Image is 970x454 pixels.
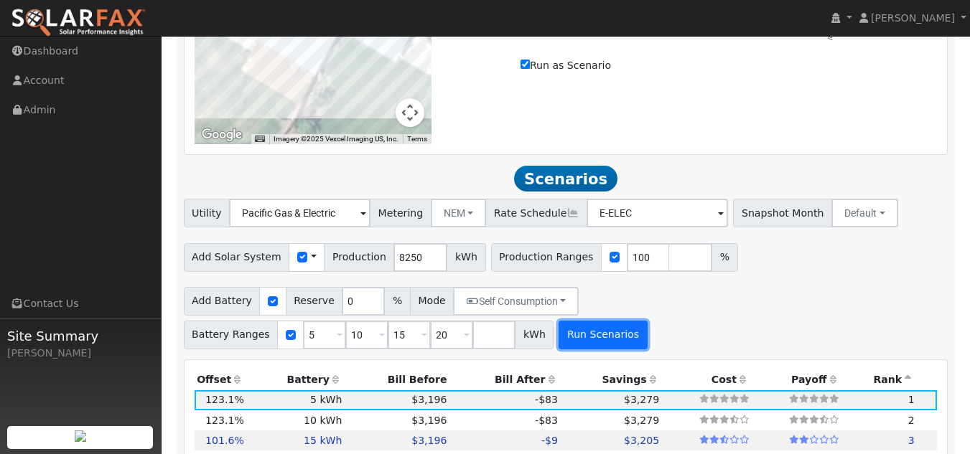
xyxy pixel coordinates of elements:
[535,415,558,426] span: -$83
[908,435,915,446] span: 3
[184,199,230,227] span: Utility
[75,430,86,442] img: retrieve
[733,199,832,227] span: Snapshot Month
[184,321,279,349] span: Battery Ranges
[195,370,247,390] th: Offset
[246,370,345,390] th: Battery
[514,166,617,191] span: Scenarios
[255,134,265,144] button: Keyboard shortcuts
[712,374,737,385] span: Cost
[410,287,454,316] span: Mode
[908,415,915,426] span: 2
[205,415,244,426] span: 123.1%
[791,374,826,385] span: Payoff
[370,199,432,227] span: Metering
[184,243,290,272] span: Add Solar System
[587,199,728,227] input: Select a Rate Schedule
[449,370,561,390] th: Bill After
[246,390,345,410] td: 5 kWh
[411,415,447,426] span: $3,196
[624,435,659,446] span: $3,205
[873,374,902,385] span: Rank
[624,415,659,426] span: $3,279
[453,287,579,316] button: Self Consumption
[286,287,343,316] span: Reserve
[184,287,261,316] span: Add Battery
[521,60,530,69] input: Run as Scenario
[411,394,447,405] span: $3,196
[198,126,246,144] a: Open this area in Google Maps (opens a new window)
[908,394,915,405] span: 1
[491,243,602,272] span: Production Ranges
[515,321,554,349] span: kWh
[396,98,424,127] button: Map camera controls
[324,243,394,272] span: Production
[521,58,611,73] label: Run as Scenario
[624,394,659,405] span: $3,279
[431,199,487,227] button: NEM
[205,435,244,446] span: 101.6%
[274,135,398,143] span: Imagery ©2025 Vexcel Imaging US, Inc.
[7,346,154,361] div: [PERSON_NAME]
[407,135,427,143] a: Terms (opens in new tab)
[246,430,345,450] td: 15 kWh
[541,435,558,446] span: -$9
[345,370,449,390] th: Bill Before
[246,410,345,430] td: 10 kWh
[602,374,646,385] span: Savings
[447,243,485,272] span: kWh
[11,8,146,38] img: SolarFax
[7,326,154,346] span: Site Summary
[205,394,244,405] span: 123.1%
[712,243,737,272] span: %
[384,287,410,316] span: %
[871,12,955,24] span: [PERSON_NAME]
[831,199,898,227] button: Default
[198,126,246,144] img: Google
[229,199,370,227] input: Select a Utility
[485,199,587,227] span: Rate Schedule
[535,394,558,405] span: -$83
[559,321,647,349] button: Run Scenarios
[411,435,447,446] span: $3,196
